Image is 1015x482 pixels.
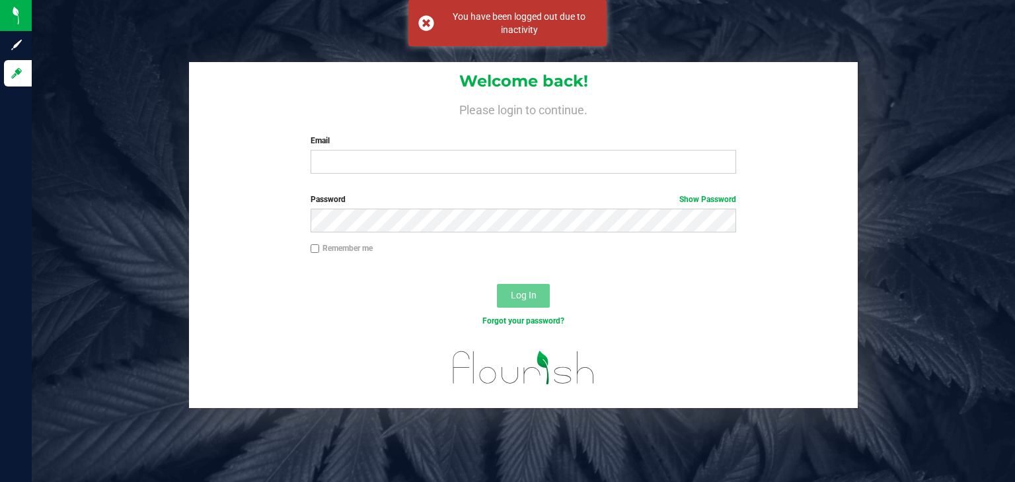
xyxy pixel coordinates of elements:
[189,73,858,90] h1: Welcome back!
[10,67,23,80] inline-svg: Log in
[10,38,23,52] inline-svg: Sign up
[511,290,537,300] span: Log In
[497,284,550,308] button: Log In
[679,195,736,204] a: Show Password
[311,135,737,147] label: Email
[311,242,373,254] label: Remember me
[441,10,597,36] div: You have been logged out due to inactivity
[440,341,607,394] img: flourish_logo.svg
[311,244,320,254] input: Remember me
[189,100,858,116] h4: Please login to continue.
[482,316,564,326] a: Forgot your password?
[311,195,346,204] span: Password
